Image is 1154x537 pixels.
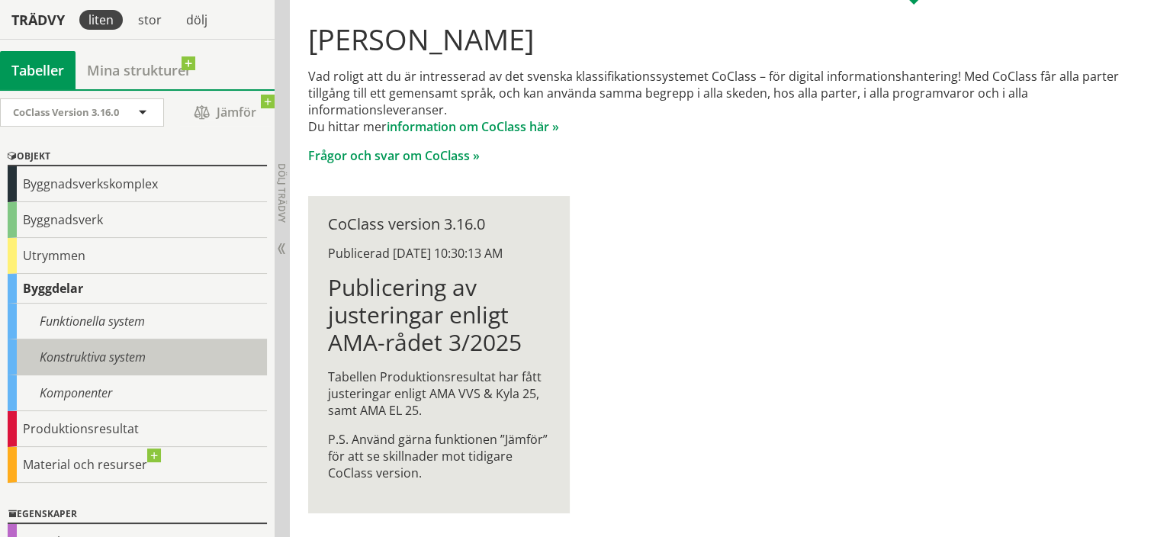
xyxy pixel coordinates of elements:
div: Publicerad [DATE] 10:30:13 AM [328,245,551,262]
div: Byggnadsverkskomplex [8,166,267,202]
div: Produktionsresultat [8,411,267,447]
div: Funktionella system [8,304,267,339]
p: Tabellen Produktionsresultat har fått justeringar enligt AMA VVS & Kyla 25, samt AMA EL 25. [328,368,551,419]
div: CoClass version 3.16.0 [328,216,551,233]
span: CoClass Version 3.16.0 [13,105,119,119]
span: Dölj trädvy [275,163,288,223]
p: Vad roligt att du är intresserad av det svenska klassifikationssystemet CoClass – för digital inf... [308,68,1136,135]
a: Frågor och svar om CoClass » [308,147,480,164]
div: Byggnadsverk [8,202,267,238]
div: Material och resurser [8,447,267,483]
div: Konstruktiva system [8,339,267,375]
div: Byggdelar [8,274,267,304]
a: information om CoClass här » [387,118,559,135]
div: Egenskaper [8,506,267,524]
a: Mina strukturer [76,51,203,89]
div: dölj [177,10,217,30]
span: Jämför [179,99,271,126]
div: Utrymmen [8,238,267,274]
h1: [PERSON_NAME] [308,22,1136,56]
div: Trädvy [3,11,73,28]
div: liten [79,10,123,30]
div: stor [129,10,171,30]
div: Objekt [8,148,267,166]
p: P.S. Använd gärna funktionen ”Jämför” för att se skillnader mot tidigare CoClass version. [328,431,551,481]
div: Komponenter [8,375,267,411]
h1: Publicering av justeringar enligt AMA-rådet 3/2025 [328,274,551,356]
